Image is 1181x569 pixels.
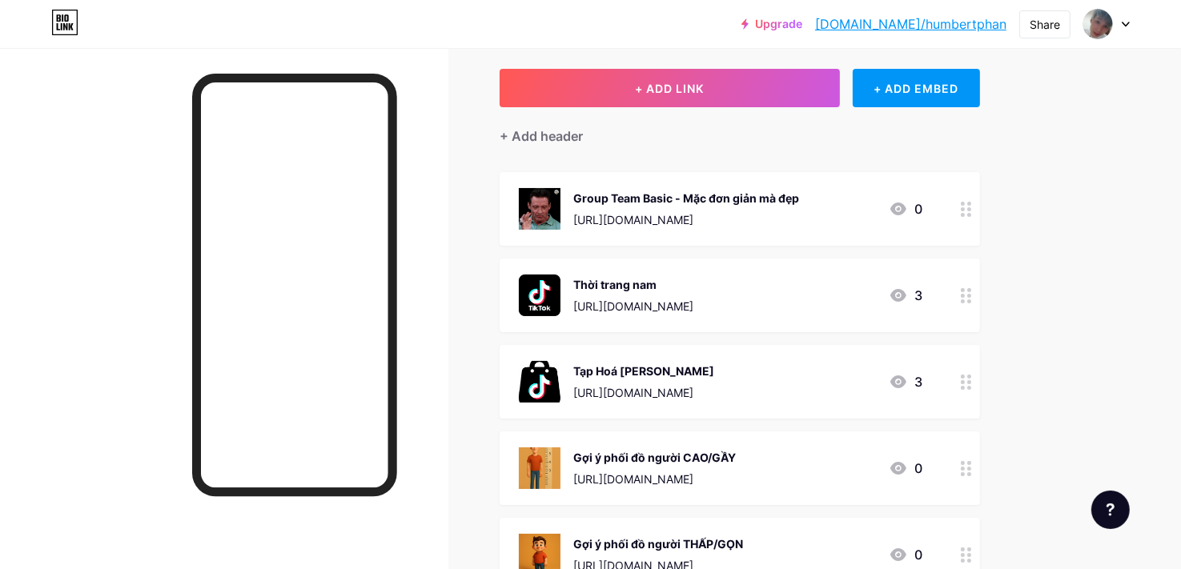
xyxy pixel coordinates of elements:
[1030,16,1060,33] div: Share
[573,190,799,206] div: Group Team Basic - Mặc đơn giản mà đẹp
[519,188,560,230] img: Group Team Basic - Mặc đơn giản mà đẹp
[573,276,693,293] div: Thời trang nam
[519,274,560,316] img: Thời trang nam
[853,69,980,107] div: + ADD EMBED
[573,449,736,466] div: Gợi ý phối đồ người CAO/GẦY
[889,286,922,305] div: 3
[573,471,736,487] div: [URL][DOMAIN_NAME]
[889,545,922,564] div: 0
[573,298,693,315] div: [URL][DOMAIN_NAME]
[741,18,802,30] a: Upgrade
[573,363,714,379] div: Tạp Hoá [PERSON_NAME]
[573,211,799,228] div: [URL][DOMAIN_NAME]
[889,459,922,478] div: 0
[1083,9,1113,39] img: Phan Humbert
[500,69,840,107] button: + ADD LINK
[573,535,743,552] div: Gợi ý phối đồ người THẤP/GỌN
[500,126,583,146] div: + Add header
[519,361,560,403] img: Tạp Hoá Humbert Phan
[519,447,560,489] img: Gợi ý phối đồ người CAO/GẦY
[573,384,714,401] div: [URL][DOMAIN_NAME]
[815,14,1006,34] a: [DOMAIN_NAME]/humbertphan
[889,199,922,218] div: 0
[889,372,922,391] div: 3
[635,82,704,95] span: + ADD LINK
